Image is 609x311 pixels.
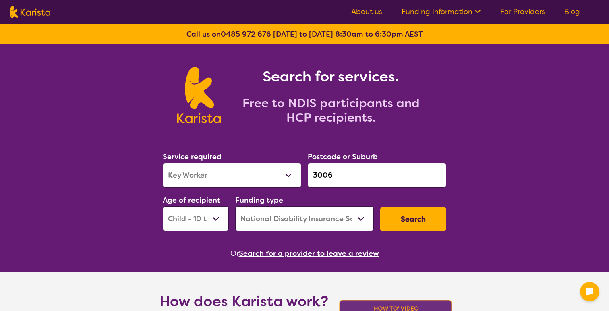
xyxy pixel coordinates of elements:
label: Funding type [235,195,283,205]
a: 0485 972 676 [221,29,271,39]
button: Search for a provider to leave a review [239,247,379,259]
a: Blog [564,7,580,17]
h1: How does Karista work? [159,292,329,311]
h2: Free to NDIS participants and HCP recipients. [230,96,432,125]
button: Search [380,207,446,231]
a: About us [351,7,382,17]
label: Service required [163,152,222,162]
img: Karista logo [10,6,50,18]
input: Type [308,163,446,188]
span: Or [230,247,239,259]
img: Karista logo [177,67,220,123]
a: Funding Information [402,7,481,17]
label: Age of recipient [163,195,220,205]
b: Call us on [DATE] to [DATE] 8:30am to 6:30pm AEST [186,29,423,39]
a: For Providers [500,7,545,17]
h1: Search for services. [230,67,432,86]
label: Postcode or Suburb [308,152,378,162]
